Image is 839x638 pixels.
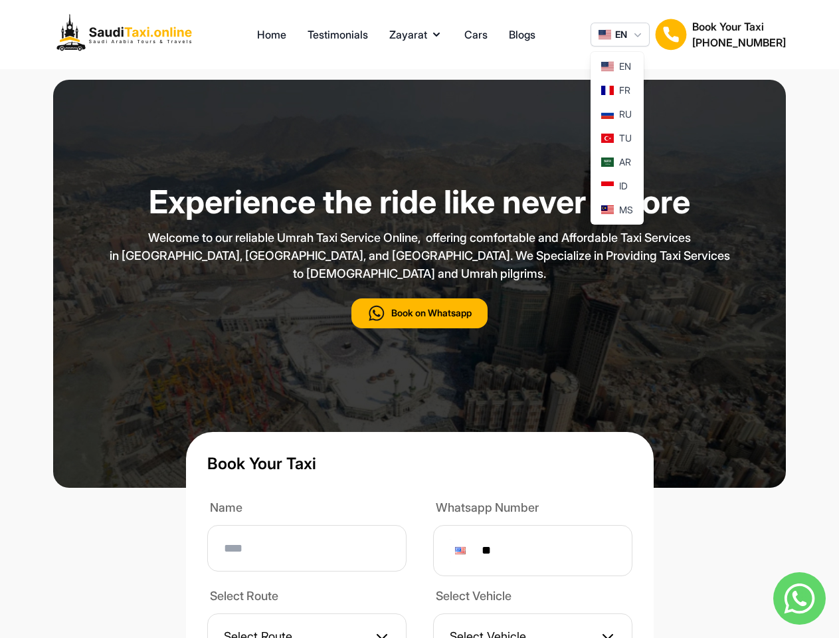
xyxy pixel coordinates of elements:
button: Zayarat [389,27,443,43]
h1: Book Your Taxi [692,19,786,35]
span: TU [619,132,632,145]
a: Testimonials [308,27,368,43]
button: EN [591,23,650,47]
div: Book Your Taxi [692,19,786,51]
button: Book on Whatsapp [351,298,488,328]
div: EN [591,52,644,225]
span: EN [615,28,627,41]
h1: Experience the ride like never before [88,186,752,218]
p: Welcome to our reliable Umrah Taxi Service Online, offering comfortable and Affordable Taxi Servi... [88,229,752,282]
img: Book Your Taxi [655,19,687,51]
h2: [PHONE_NUMBER] [692,35,786,51]
label: Select Vehicle [433,587,632,608]
span: AR [619,156,631,169]
label: Whatsapp Number [433,498,632,520]
img: whatsapp [773,572,826,625]
img: call [367,304,386,323]
span: RU [619,108,632,121]
a: Home [257,27,286,43]
span: EN [619,60,631,73]
span: FR [619,84,630,97]
img: Logo [53,11,202,58]
label: Name [207,498,407,520]
span: MS [619,203,633,217]
label: Select Route [207,587,407,608]
div: United States: + 1 [450,539,475,562]
a: Cars [464,27,488,43]
h1: Book Your Taxi [207,453,632,475]
span: ID [619,179,628,193]
a: Blogs [509,27,535,43]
